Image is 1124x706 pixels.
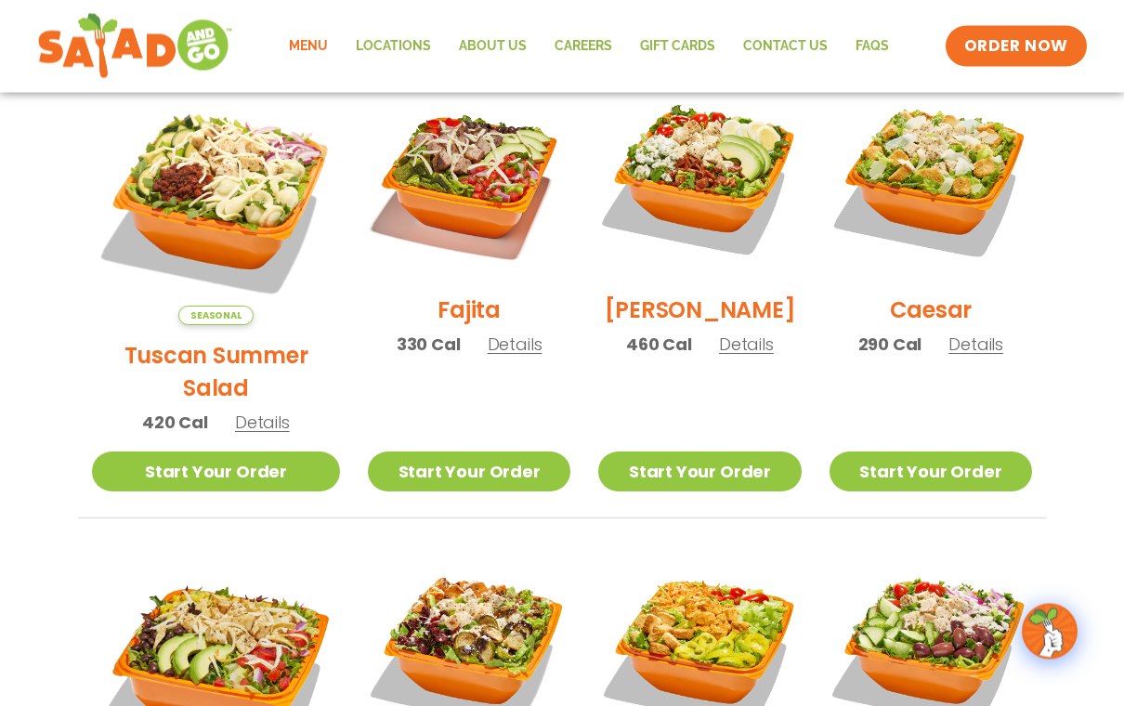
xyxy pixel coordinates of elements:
span: 420 Cal [142,411,208,436]
img: Product photo for Caesar Salad [830,78,1032,281]
a: Start Your Order [92,452,340,492]
span: 460 Cal [626,333,692,358]
a: Locations [342,25,445,68]
img: Product photo for Tuscan Summer Salad [92,78,340,326]
nav: Menu [275,25,903,68]
a: FAQs [842,25,903,68]
h2: Caesar [890,294,973,327]
span: Seasonal [178,307,254,326]
span: Details [488,333,542,357]
span: Details [948,333,1003,357]
a: Start Your Order [598,452,801,492]
span: Details [719,333,774,357]
a: Start Your Order [830,452,1032,492]
h2: Fajita [438,294,501,327]
span: 290 Cal [858,333,922,358]
a: Contact Us [729,25,842,68]
span: 330 Cal [397,333,461,358]
h2: [PERSON_NAME] [605,294,796,327]
span: Details [235,412,290,435]
a: Menu [275,25,342,68]
span: ORDER NOW [964,35,1068,58]
a: Careers [541,25,626,68]
a: About Us [445,25,541,68]
a: ORDER NOW [946,26,1087,67]
a: GIFT CARDS [626,25,729,68]
img: new-SAG-logo-768×292 [37,9,233,84]
h2: Tuscan Summer Salad [92,340,340,405]
a: Start Your Order [368,452,570,492]
img: Product photo for Fajita Salad [368,78,570,281]
img: Product photo for Cobb Salad [598,78,801,281]
img: wpChatIcon [1024,606,1076,658]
